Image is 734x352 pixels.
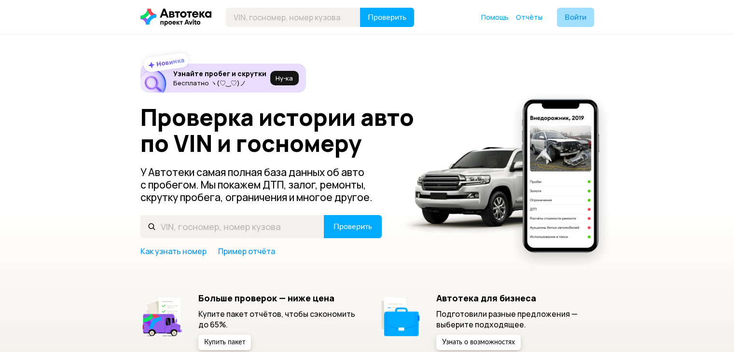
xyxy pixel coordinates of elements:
[442,339,515,346] span: Узнать о возможностях
[324,215,382,238] button: Проверить
[218,246,275,257] a: Пример отчёта
[140,104,429,156] h1: Проверка истории авто по VIN и госномеру
[140,246,207,257] a: Как узнать номер
[155,55,185,68] strong: Новинка
[436,309,594,330] p: Подготовили разные предложения — выберите подходящее.
[198,335,251,350] button: Купить пакет
[140,166,383,203] p: У Автотеки самая полная база данных об авто с пробегом. Мы покажем ДТП, залог, ремонты, скрутку п...
[436,293,594,303] h5: Автотека для бизнеса
[368,14,406,21] span: Проверить
[204,339,245,346] span: Купить пакет
[557,8,594,27] button: Войти
[198,309,356,330] p: Купите пакет отчётов, чтобы сэкономить до 65%.
[565,14,586,21] span: Войти
[173,69,266,78] h6: Узнайте пробег и скрутки
[333,223,372,230] span: Проверить
[516,13,542,22] a: Отчёты
[276,74,293,82] span: Ну‑ка
[360,8,414,27] button: Проверить
[140,215,324,238] input: VIN, госномер, номер кузова
[198,293,356,303] h5: Больше проверок — ниже цена
[226,8,360,27] input: VIN, госномер, номер кузова
[173,79,266,87] p: Бесплатно ヽ(♡‿♡)ノ
[481,13,509,22] a: Помощь
[436,335,521,350] button: Узнать о возможностях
